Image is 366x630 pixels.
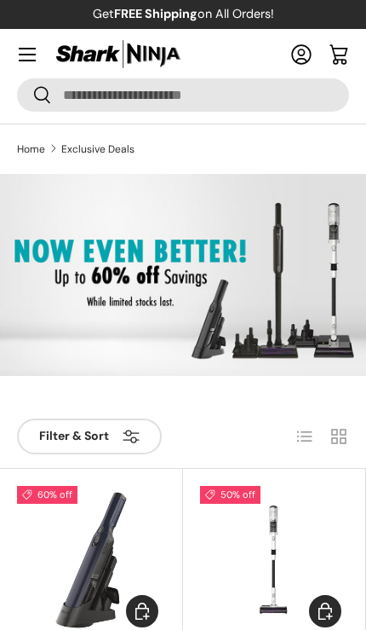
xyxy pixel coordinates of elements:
img: Shark Ninja Philippines [54,38,182,71]
nav: Breadcrumbs [17,142,349,157]
button: Filter & Sort [17,419,162,454]
a: Home [17,144,45,154]
a: Exclusive Deals [61,144,134,154]
span: Filter & Sort [39,429,109,443]
strong: FREE Shipping [114,6,197,21]
span: 60% off [17,486,77,504]
span: 50% off [200,486,260,504]
p: Get on All Orders! [93,5,274,24]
